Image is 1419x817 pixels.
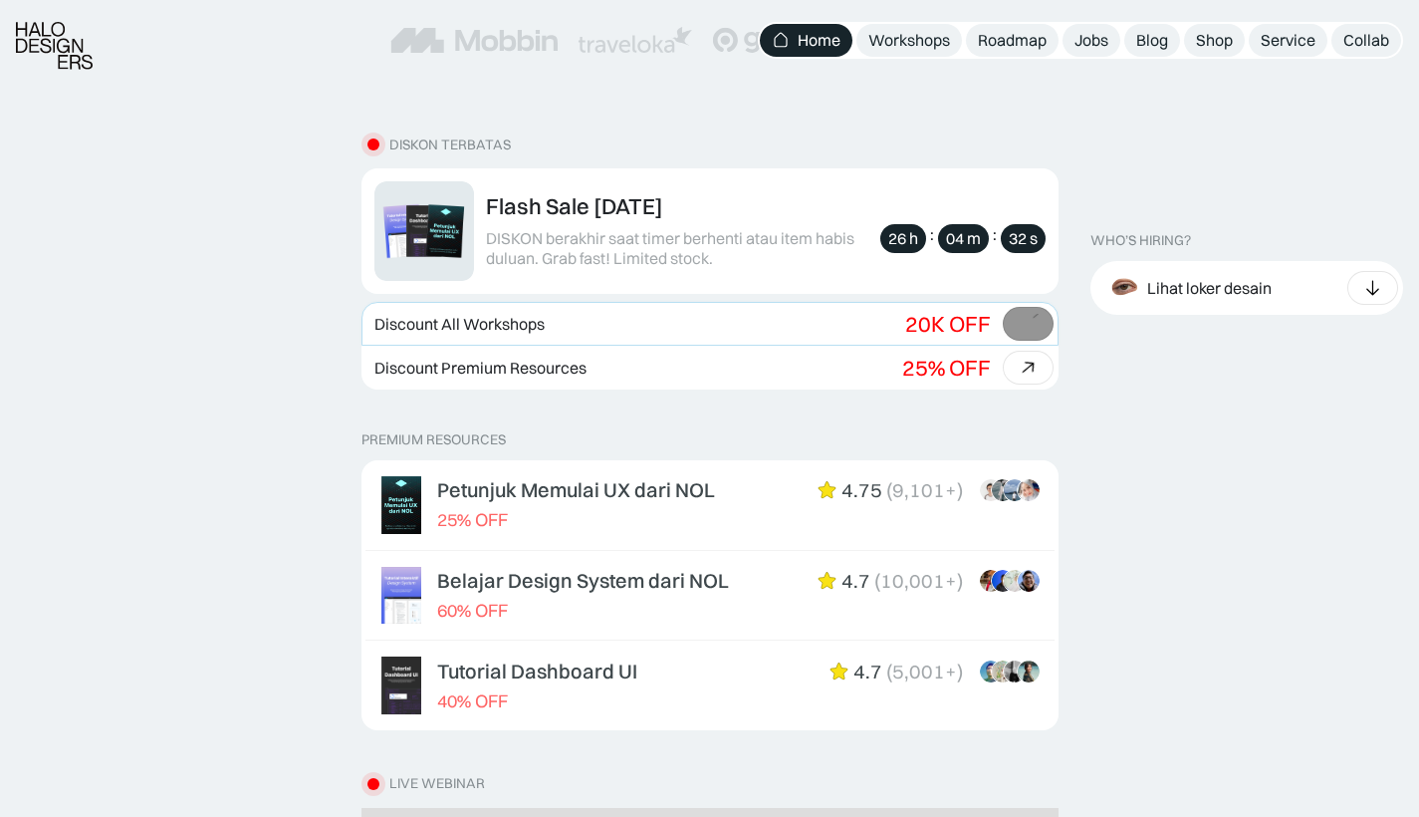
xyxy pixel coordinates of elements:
div: : [930,224,934,245]
div: Shop [1196,30,1233,51]
div: Petunjuk Memulai UX dari NOL [437,478,715,502]
div: 60% OFF [437,601,508,622]
div: 5,001+ [892,660,957,683]
div: 9,101+ [892,478,957,502]
div: ) [957,660,963,683]
div: ) [957,569,963,593]
div: 26 h [888,228,918,249]
a: Discount Premium Resources25% OFF [361,346,1059,390]
div: Lihat loker desain [1147,278,1272,299]
div: Roadmap [978,30,1047,51]
a: Shop [1184,24,1245,57]
div: ( [886,660,892,683]
div: 40% OFF [437,691,508,712]
div: 20K OFF [905,311,991,337]
a: Workshops [856,24,962,57]
div: Service [1261,30,1315,51]
div: ) [957,478,963,502]
a: Roadmap [966,24,1059,57]
div: diskon terbatas [389,136,511,153]
div: Blog [1136,30,1168,51]
a: Collab [1331,24,1401,57]
div: ( [874,569,880,593]
div: 10,001+ [880,569,957,593]
a: Jobs [1063,24,1120,57]
a: Service [1249,24,1327,57]
p: PREMIUM RESOURCES [361,431,1059,448]
div: Discount All Workshops [374,315,545,334]
a: Petunjuk Memulai UX dari NOL25% OFF4.75(9,101+) [365,464,1055,546]
div: WHO’S HIRING? [1090,232,1191,249]
div: 04 m [946,228,981,249]
div: Collab [1343,30,1389,51]
div: Tutorial Dashboard UI [437,660,637,683]
div: 32 s [1009,228,1038,249]
a: Home [760,24,852,57]
div: 25% OFF [902,355,991,381]
div: 25% OFF [437,510,508,531]
div: Belajar Design System dari NOL [437,569,729,593]
div: LIVE WEBINAR [389,775,485,792]
a: Discount All Workshops20K OFF [361,302,1059,346]
div: Home [798,30,840,51]
div: Flash Sale [DATE] [486,193,663,219]
div: Discount Premium Resources [374,359,587,378]
div: 4.7 [841,569,870,593]
div: DISKON berakhir saat timer berhenti atau item habis duluan. Grab fast! Limited stock. [486,228,870,270]
a: Belajar Design System dari NOL60% OFF4.7(10,001+) [365,555,1055,637]
div: 4.7 [853,660,882,683]
a: Tutorial Dashboard UI40% OFF4.7(5,001+) [365,645,1055,726]
a: Blog [1124,24,1180,57]
div: Workshops [868,30,950,51]
div: ( [886,478,892,502]
div: Jobs [1074,30,1108,51]
div: 4.75 [841,478,882,502]
div: : [993,224,997,245]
